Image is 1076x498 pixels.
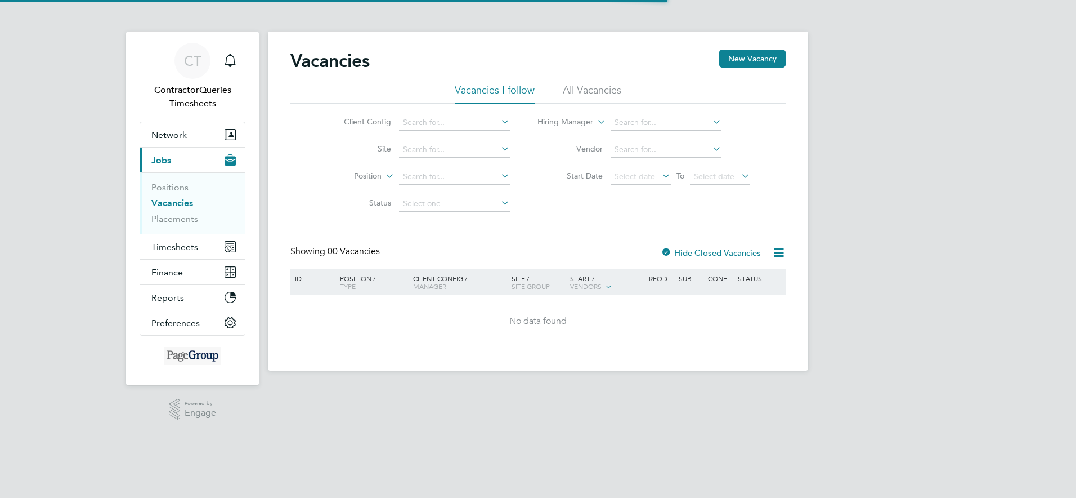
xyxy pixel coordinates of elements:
span: Vendors [570,282,602,291]
span: Finance [151,267,183,278]
button: Network [140,122,245,147]
span: Type [340,282,356,291]
span: Timesheets [151,242,198,252]
input: Search for... [399,115,510,131]
span: CT [184,54,201,68]
button: Reports [140,285,245,310]
div: Position / [331,269,410,296]
div: ID [292,269,331,288]
div: Client Config / [410,269,509,296]
span: Manager [413,282,446,291]
a: Placements [151,214,198,224]
span: Engage [185,408,216,418]
span: Select date [615,171,655,181]
input: Search for... [399,169,510,185]
button: New Vacancy [719,50,786,68]
li: Vacancies I follow [455,83,535,104]
span: Reports [151,292,184,303]
div: Reqd [646,269,675,288]
a: CTContractorQueries Timesheets [140,43,245,110]
label: Position [317,171,382,182]
label: Hiring Manager [528,117,593,128]
div: Conf [705,269,734,288]
button: Finance [140,260,245,284]
div: Start / [567,269,646,297]
a: Go to home page [140,347,245,365]
input: Search for... [611,142,721,158]
label: Start Date [538,171,603,181]
div: Sub [676,269,705,288]
div: No data found [292,315,784,327]
span: 00 Vacancies [328,246,380,257]
label: Client Config [326,117,391,127]
div: Status [735,269,784,288]
span: To [673,168,688,183]
label: Site [326,144,391,154]
button: Timesheets [140,234,245,259]
a: Powered byEngage [169,399,217,420]
a: Positions [151,182,189,193]
span: Powered by [185,399,216,408]
a: Vacancies [151,198,193,208]
li: All Vacancies [563,83,621,104]
span: ContractorQueries Timesheets [140,83,245,110]
h2: Vacancies [290,50,370,72]
nav: Main navigation [126,32,259,385]
label: Status [326,198,391,208]
input: Search for... [399,142,510,158]
label: Vendor [538,144,603,154]
div: Site / [509,269,568,296]
input: Search for... [611,115,721,131]
div: Jobs [140,172,245,234]
span: Select date [694,171,734,181]
img: michaelpageint-logo-retina.png [164,347,221,365]
span: Network [151,130,187,140]
button: Jobs [140,148,245,172]
span: Site Group [512,282,550,291]
input: Select one [399,196,510,212]
span: Preferences [151,318,200,328]
div: Showing [290,246,382,257]
label: Hide Closed Vacancies [661,247,761,258]
span: Jobs [151,155,171,166]
button: Preferences [140,310,245,335]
